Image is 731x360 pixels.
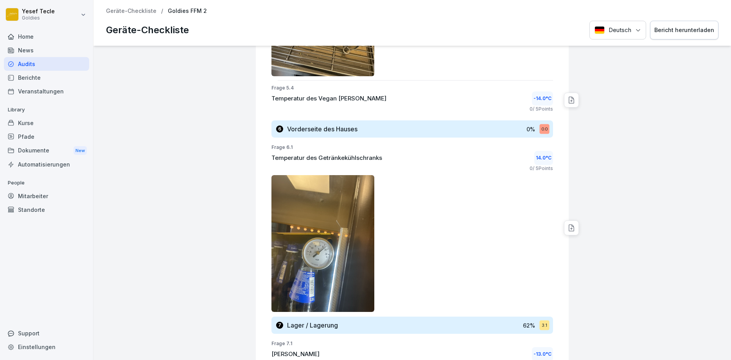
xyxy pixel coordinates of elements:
[539,124,549,134] div: 0.0
[22,15,55,21] p: Goldies
[287,321,338,330] h3: Lager / Lagerung
[4,189,89,203] a: Mitarbeiter
[4,326,89,340] div: Support
[106,23,189,37] p: Geräte-Checkliste
[4,43,89,57] a: News
[534,151,553,165] div: 14.0 °C
[4,57,89,71] a: Audits
[22,8,55,15] p: Yesef Tecle
[526,125,535,133] p: 0 %
[271,144,553,151] p: Frage 6.1
[4,71,89,84] a: Berichte
[4,203,89,217] a: Standorte
[74,146,87,155] div: New
[271,175,374,312] img: g4owhhoy4f4w49g4ob22hjh7.png
[4,143,89,158] div: Dokumente
[530,165,553,172] p: 0 / 5 Points
[271,340,553,347] p: Frage 7.1
[4,340,89,354] a: Einstellungen
[539,321,549,330] div: 3.1
[530,106,553,113] p: 0 / 5 Points
[271,94,386,103] p: Temperatur des Vegan [PERSON_NAME]
[271,350,320,359] p: [PERSON_NAME]
[161,8,163,14] p: /
[4,30,89,43] a: Home
[609,26,631,35] p: Deutsch
[4,104,89,116] p: Library
[276,125,283,133] div: 6
[271,84,553,91] p: Frage 5.4
[650,21,718,40] button: Bericht herunterladen
[106,8,156,14] a: Geräte-Checkliste
[523,321,535,330] p: 62 %
[168,8,207,14] p: Goldies FFM 2
[594,26,605,34] img: Deutsch
[4,143,89,158] a: DokumenteNew
[532,91,553,106] div: -14.0 °C
[4,130,89,143] a: Pfade
[4,158,89,171] a: Automatisierungen
[654,26,714,34] div: Bericht herunterladen
[287,125,357,133] h3: Vorderseite des Hauses
[4,84,89,98] a: Veranstaltungen
[4,177,89,189] p: People
[271,154,382,163] p: Temperatur des Getränkekühlschranks
[589,21,646,40] button: Language
[4,116,89,130] a: Kurse
[276,322,283,329] div: 7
